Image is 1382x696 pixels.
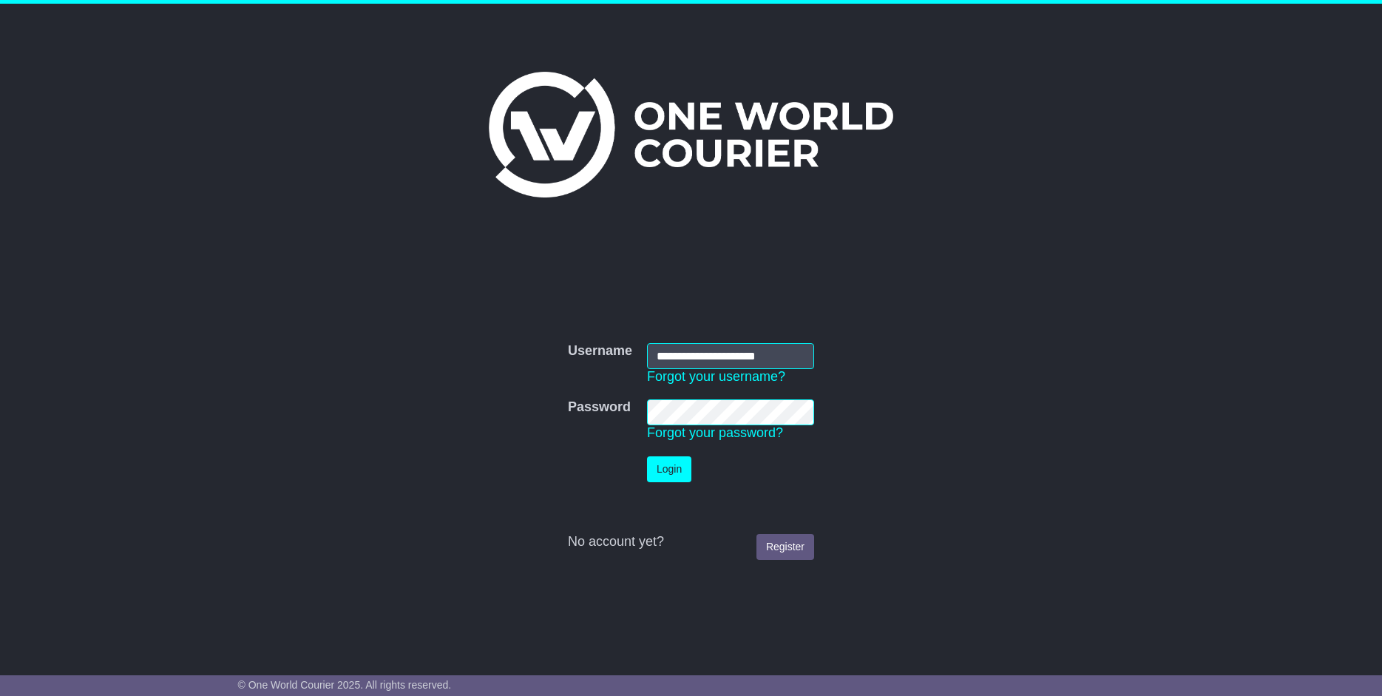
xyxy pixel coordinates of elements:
button: Login [647,456,691,482]
label: Password [568,399,631,416]
a: Forgot your password? [647,425,783,440]
div: No account yet? [568,534,814,550]
label: Username [568,343,632,359]
span: © One World Courier 2025. All rights reserved. [238,679,452,691]
img: One World [489,72,892,197]
a: Register [756,534,814,560]
a: Forgot your username? [647,369,785,384]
